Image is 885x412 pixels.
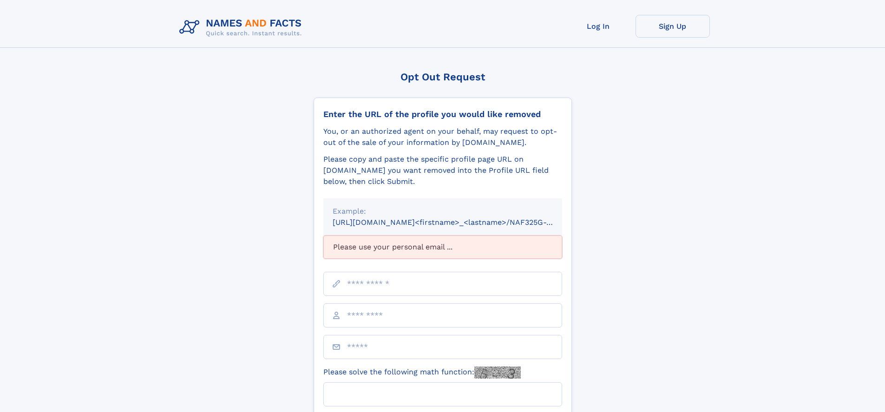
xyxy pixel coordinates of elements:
a: Log In [561,15,636,38]
small: [URL][DOMAIN_NAME]<firstname>_<lastname>/NAF325G-xxxxxxxx [333,218,580,227]
div: Example: [333,206,553,217]
div: Please copy and paste the specific profile page URL on [DOMAIN_NAME] you want removed into the Pr... [323,154,562,187]
div: Opt Out Request [314,71,572,83]
label: Please solve the following math function: [323,366,521,379]
div: Enter the URL of the profile you would like removed [323,109,562,119]
img: Logo Names and Facts [176,15,309,40]
div: Please use your personal email ... [323,235,562,259]
a: Sign Up [636,15,710,38]
div: You, or an authorized agent on your behalf, may request to opt-out of the sale of your informatio... [323,126,562,148]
